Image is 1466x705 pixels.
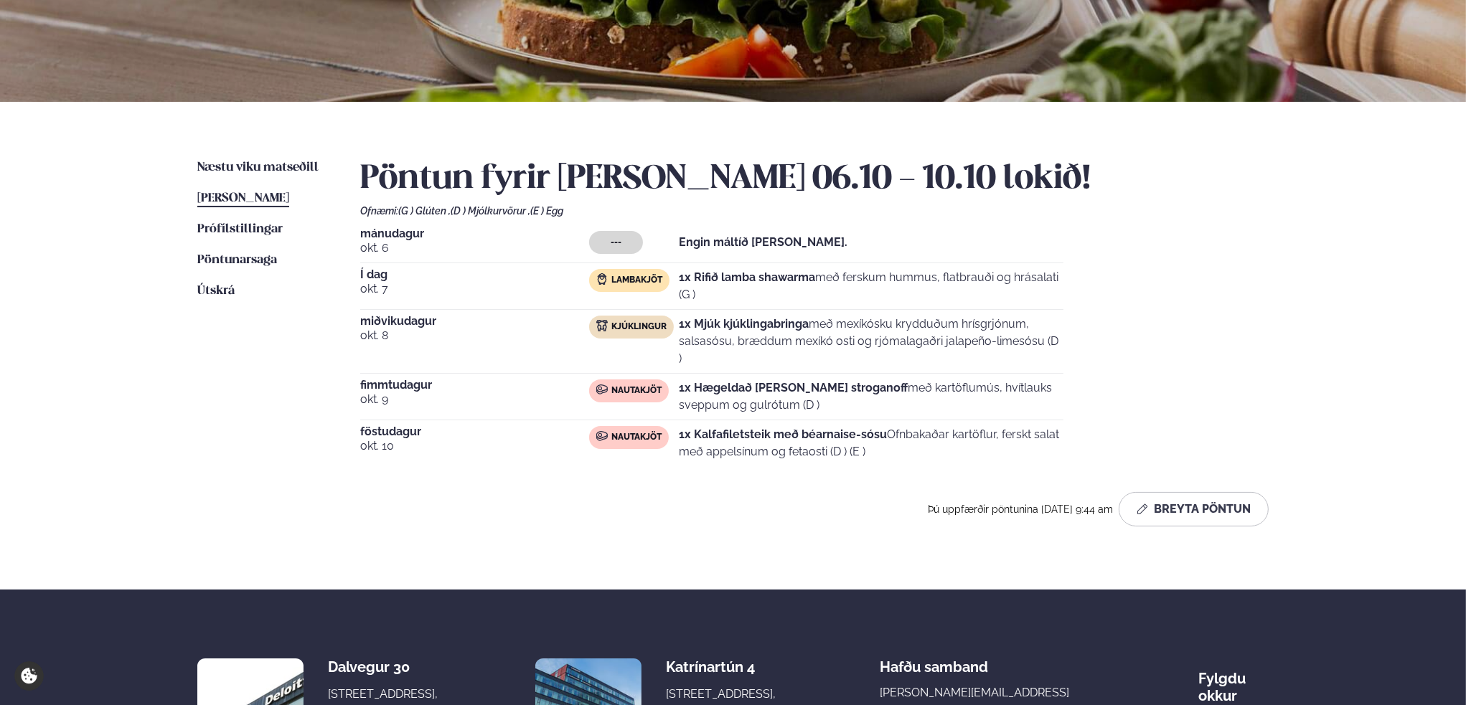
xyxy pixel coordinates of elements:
p: með kartöflumús, hvítlauks sveppum og gulrótum (D ) [679,379,1063,414]
div: Fylgdu okkur [1198,658,1269,704]
span: okt. 6 [360,240,589,257]
span: Nautakjöt [611,385,662,397]
span: (G ) Glúten , [398,205,451,217]
button: Breyta Pöntun [1119,492,1269,526]
span: --- [611,237,621,248]
span: Nautakjöt [611,432,662,443]
span: okt. 8 [360,327,589,344]
span: fimmtudagur [360,379,589,391]
a: Prófílstillingar [197,221,283,238]
p: með ferskum hummus, flatbrauði og hrásalati (G ) [679,269,1063,303]
span: Pöntunarsaga [197,254,277,266]
a: Pöntunarsaga [197,252,277,269]
span: Útskrá [197,285,235,297]
span: miðvikudagur [360,316,589,327]
span: Þú uppfærðir pöntunina [DATE] 9:44 am [928,503,1113,515]
span: Lambakjöt [611,275,662,286]
a: Útskrá [197,283,235,300]
strong: 1x Mjúk kjúklingabringa [679,317,809,331]
h2: Pöntun fyrir [PERSON_NAME] 06.10 - 10.10 lokið! [360,159,1269,199]
img: beef.svg [596,384,608,395]
span: okt. 9 [360,391,589,408]
strong: Engin máltíð [PERSON_NAME]. [679,235,847,249]
span: Hafðu samband [880,647,988,676]
div: Ofnæmi: [360,205,1269,217]
div: Dalvegur 30 [328,658,442,676]
span: okt. 7 [360,280,589,298]
img: beef.svg [596,430,608,442]
div: Katrínartún 4 [666,658,780,676]
img: Lamb.svg [596,273,608,285]
span: (D ) Mjólkurvörur , [451,205,530,217]
span: [PERSON_NAME] [197,192,289,204]
span: okt. 10 [360,437,589,455]
p: Ofnbakaðar kartöflur, ferskt salat með appelsínum og fetaosti (D ) (E ) [679,426,1063,460]
strong: 1x Rifið lamba shawarma [679,270,815,284]
span: Kjúklingur [611,321,667,333]
strong: 1x Hægeldað [PERSON_NAME] stroganoff [679,381,908,394]
a: [PERSON_NAME] [197,190,289,207]
span: mánudagur [360,228,589,240]
span: Í dag [360,269,589,280]
a: Cookie settings [14,661,44,691]
img: chicken.svg [596,320,608,331]
strong: 1x Kalfafiletsteik með béarnaise-sósu [679,427,887,441]
span: (E ) Egg [530,205,563,217]
a: Næstu viku matseðill [197,159,319,176]
span: föstudagur [360,426,589,437]
p: með mexíkósku krydduðum hrísgrjónum, salsasósu, bræddum mexíkó osti og rjómalagaðri jalapeño-lime... [679,316,1063,367]
span: Prófílstillingar [197,223,283,235]
span: Næstu viku matseðill [197,161,319,174]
